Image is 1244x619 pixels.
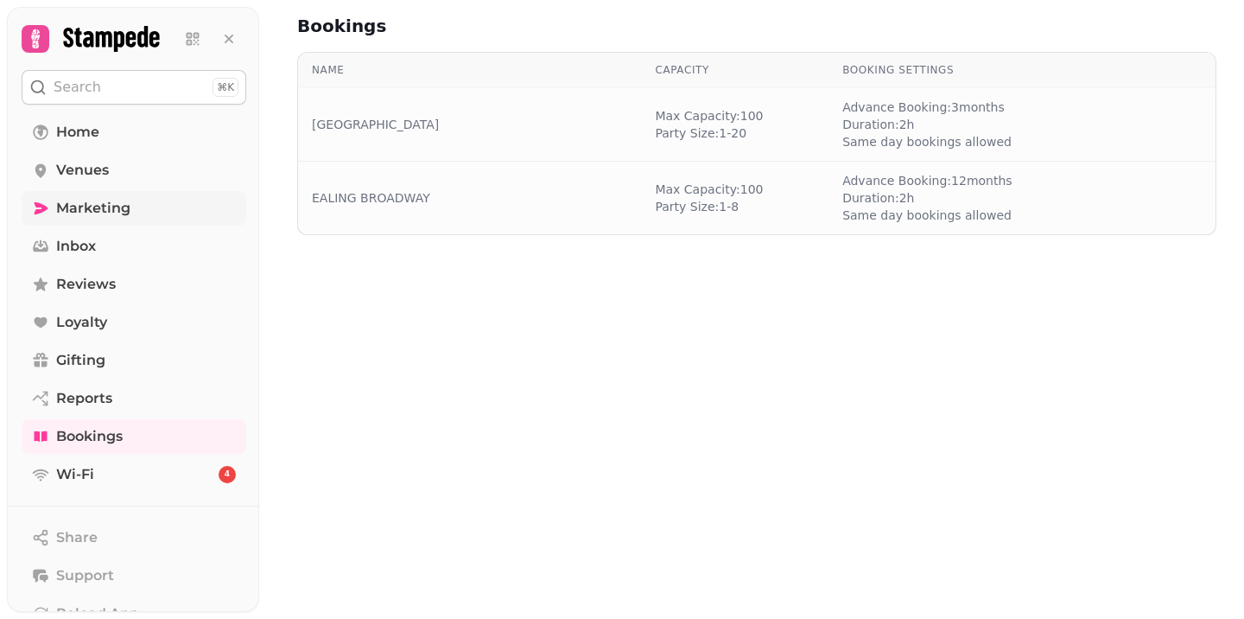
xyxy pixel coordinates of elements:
[56,527,98,548] span: Share
[22,229,246,264] a: Inbox
[842,207,1012,224] span: Same day bookings allowed
[225,469,230,481] span: 4
[56,122,99,143] span: Home
[22,419,246,454] a: Bookings
[22,153,246,188] a: Venues
[56,350,105,371] span: Gifting
[842,99,1012,116] span: Advance Booking: 3 months
[842,172,1012,189] span: Advance Booking: 12 months
[655,198,763,215] span: Party Size: 1 - 8
[842,189,1012,207] span: Duration: 2 h
[22,381,246,416] a: Reports
[22,343,246,378] a: Gifting
[54,77,101,98] p: Search
[297,14,629,38] h2: Bookings
[842,133,1012,150] span: Same day bookings allowed
[22,115,246,150] a: Home
[56,198,130,219] span: Marketing
[655,124,763,142] span: Party Size: 1 - 20
[312,189,430,207] a: EALING BROADWAY
[22,267,246,302] a: Reviews
[56,464,94,485] span: Wi-Fi
[213,78,238,97] div: ⌘K
[56,274,116,295] span: Reviews
[22,70,246,105] button: Search⌘K
[56,565,114,586] span: Support
[312,63,627,77] div: Name
[655,63,815,77] div: Capacity
[842,63,1087,77] div: Booking Settings
[56,426,123,447] span: Bookings
[842,116,1012,133] span: Duration: 2 h
[655,107,763,124] span: Max Capacity: 100
[655,181,763,198] span: Max Capacity: 100
[22,558,246,593] button: Support
[22,305,246,340] a: Loyalty
[22,191,246,226] a: Marketing
[22,457,246,492] a: Wi-Fi4
[22,520,246,555] button: Share
[312,116,439,133] a: [GEOGRAPHIC_DATA]
[56,160,109,181] span: Venues
[56,236,96,257] span: Inbox
[56,388,112,409] span: Reports
[56,312,107,333] span: Loyalty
